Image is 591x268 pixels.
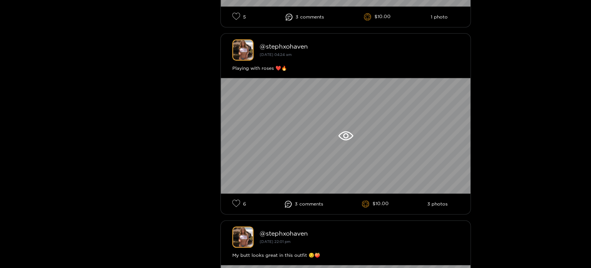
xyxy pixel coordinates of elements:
[260,43,459,50] div: @ stephxohaven
[232,64,459,72] div: Playing with roses ❤️🔥
[285,13,324,20] li: 3
[260,52,292,57] small: [DATE] 04:24 am
[300,14,324,20] span: comment s
[427,201,447,207] li: 3 photos
[232,251,459,259] div: My butt looks great in this outfit 😏🍑
[232,39,254,61] img: stephxohaven
[430,14,447,20] li: 1 photo
[232,199,246,208] li: 6
[232,226,254,248] img: stephxohaven
[362,200,389,208] li: $10.00
[299,201,323,207] span: comment s
[260,239,290,244] small: [DATE] 22:01 pm
[260,230,459,237] div: @ stephxohaven
[364,13,391,21] li: $10.00
[285,201,323,207] li: 3
[232,12,246,21] li: 5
